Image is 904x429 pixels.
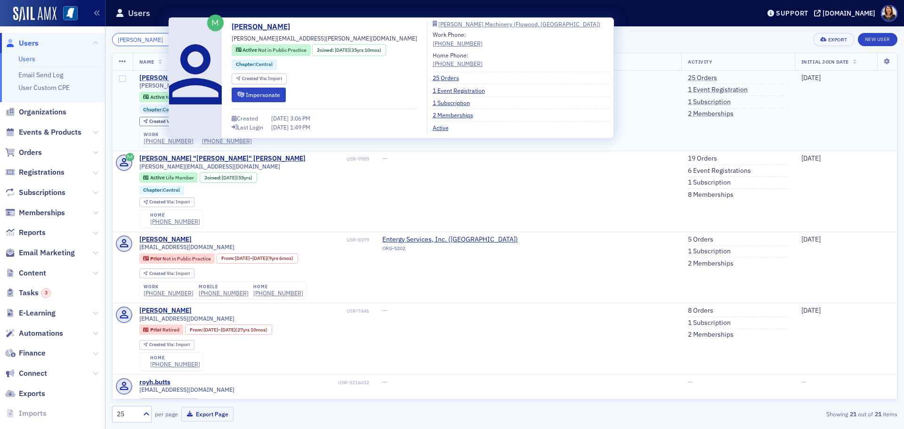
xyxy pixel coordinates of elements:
span: Initial Join Date [801,58,849,65]
div: [PHONE_NUMBER] [144,290,194,297]
a: 8 Memberships [688,191,734,199]
div: [PHONE_NUMBER] [144,138,194,145]
span: Created Via : [149,341,176,348]
div: [PHONE_NUMBER] [202,138,252,145]
div: [PERSON_NAME] [139,307,192,315]
span: Orders [19,147,42,158]
div: home [150,355,200,361]
span: [DATE] [801,306,821,315]
a: 5 Orders [688,235,713,244]
span: Not in Public Practice [258,47,307,53]
a: Finance [5,348,46,358]
div: [PHONE_NUMBER] [199,290,249,297]
a: Subscriptions [5,187,65,198]
a: 1 Subscription [688,178,731,187]
span: — [382,154,387,162]
span: Subscriptions [19,187,65,198]
span: [EMAIL_ADDRESS][DOMAIN_NAME] [139,386,234,393]
div: USR-8379 [193,237,369,243]
div: [PHONE_NUMBER] [150,361,200,368]
a: Organizations [5,107,66,117]
span: From : [221,255,235,261]
div: work [144,132,194,138]
a: 1 Event Registration [688,86,748,94]
a: 1 Event Registration [433,86,492,95]
span: From : [190,327,204,333]
div: mobile [199,284,249,290]
span: Created Via : [149,199,176,205]
span: [EMAIL_ADDRESS][DOMAIN_NAME] [139,315,234,322]
div: 25 [117,409,137,419]
label: per page [155,410,178,418]
div: USR-7446 [193,308,369,314]
div: [PERSON_NAME] Machinery (Flowood, [GEOGRAPHIC_DATA]) [438,22,600,27]
span: — [688,378,693,386]
div: Joined: 1989-12-01 00:00:00 [312,44,386,56]
div: Import [149,119,190,124]
span: 1:49 PM [290,123,310,131]
button: Export [813,33,854,46]
a: 25 Orders [688,74,717,82]
a: 2 Memberships [433,111,480,119]
h1: Users [128,8,150,19]
div: [PHONE_NUMBER] [253,290,303,297]
span: Email Marketing [19,248,75,258]
div: USR-3216032 [172,380,369,386]
span: Prior [150,326,162,333]
div: Import [149,200,190,205]
a: New User [858,33,897,46]
div: Showing out of items [642,410,897,418]
span: Events & Products [19,127,81,138]
span: Chapter : [236,61,256,67]
a: E-Learning [5,308,56,318]
a: [PHONE_NUMBER] [150,218,200,225]
span: Chapter : [143,186,163,193]
a: royh.butts [139,378,170,387]
div: Active: Active: Not in Public Practice [139,92,218,102]
div: Joined: 1970-10-01 00:00:00 [200,172,257,183]
span: — [382,306,387,315]
span: Created Via : [242,75,268,81]
div: Prior: Prior: Not in Public Practice [139,253,215,264]
div: Import [242,76,282,81]
a: [PHONE_NUMBER] [433,39,483,48]
div: Chapter: [232,59,277,70]
div: Import [149,271,190,276]
span: Registrations [19,167,65,178]
strong: 21 [848,410,858,418]
span: [DATE] [252,255,267,261]
span: Active [150,174,166,181]
div: Active: Active: Life Member [139,172,198,183]
a: Active Not in Public Practice [143,94,214,100]
div: [PHONE_NUMBER] [433,59,483,68]
div: Created [237,116,258,121]
img: SailAMX [63,6,78,21]
div: (35yrs 10mos) [335,47,381,54]
div: 3 [41,288,51,298]
span: Connect [19,368,47,379]
div: From: 2010-01-01 00:00:00 [217,253,298,264]
a: Email Marketing [5,248,75,258]
span: — [382,378,387,386]
a: [PERSON_NAME] [232,21,297,32]
div: [DOMAIN_NAME] [823,9,875,17]
a: Orders [5,147,42,158]
span: Content [19,268,46,278]
span: Entergy Services, Inc. (New Orleans) [382,235,518,244]
div: Created Via: Import [139,268,194,278]
span: Joined : [317,47,335,54]
div: (55yrs) [222,175,252,181]
span: Activity [688,58,712,65]
span: [DATE] [801,235,821,243]
div: Created Via: Import [139,197,194,207]
span: [DATE] [271,123,290,131]
a: 1 Subscription [433,98,477,107]
div: [PERSON_NAME] [139,235,192,244]
span: Created Via : [149,118,176,124]
span: Not in Public Practice [166,94,214,100]
a: Chapter:Central [143,106,180,113]
div: Export [828,37,847,42]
